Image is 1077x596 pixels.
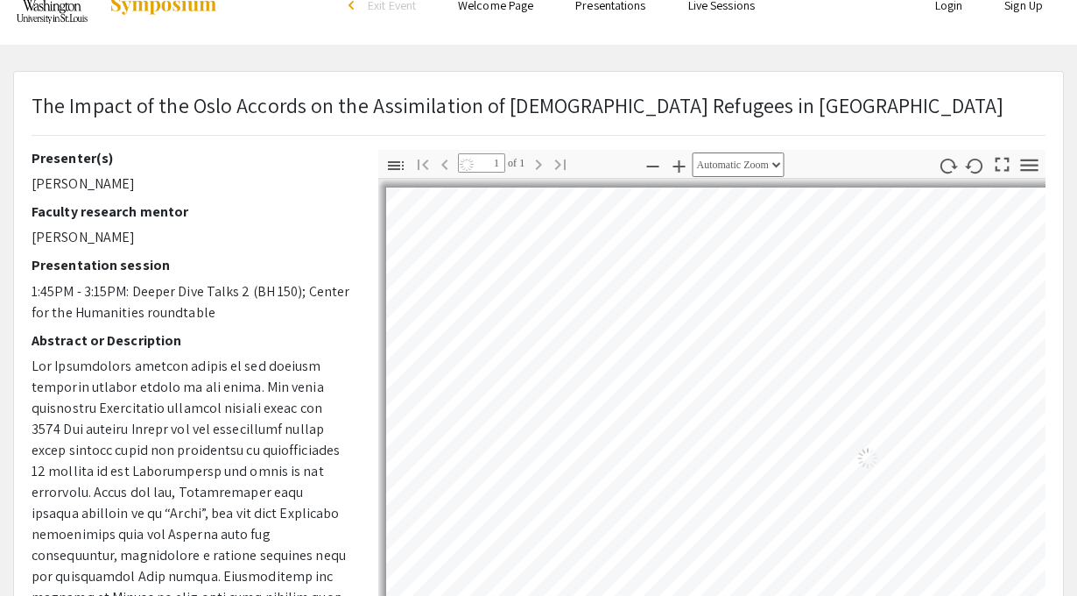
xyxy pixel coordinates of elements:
h2: Faculty research mentor [32,203,352,220]
h2: Presentation session [32,257,352,273]
button: Go to First Page [408,151,438,176]
p: [PERSON_NAME] [32,227,352,248]
h2: Abstract or Description [32,332,352,349]
p: The Impact of the Oslo Accords on the Assimilation of [DEMOGRAPHIC_DATA] Refugees in [GEOGRAPHIC_... [32,89,1003,121]
button: Toggle Sidebar [381,153,411,178]
button: Previous Page [430,151,460,176]
button: Switch to Presentation Mode [987,150,1017,175]
iframe: Chat [13,517,74,583]
button: Tools [1014,153,1044,178]
h2: Presenter(s) [32,150,352,167]
button: Rotate Counterclockwise [960,153,989,178]
button: Go to Last Page [546,151,575,176]
button: Rotate Clockwise [933,153,962,178]
p: 1:45PM - 3:15PM: Deeper Dive Talks 2 (BH 150); Center for the Humanities roundtable [32,281,352,323]
input: Page [458,153,505,173]
span: of 1 [505,153,525,173]
button: Next Page [524,151,553,176]
button: Zoom In [665,153,694,178]
select: Zoom [693,153,785,177]
button: Zoom Out [638,153,668,178]
p: [PERSON_NAME] [32,174,352,195]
